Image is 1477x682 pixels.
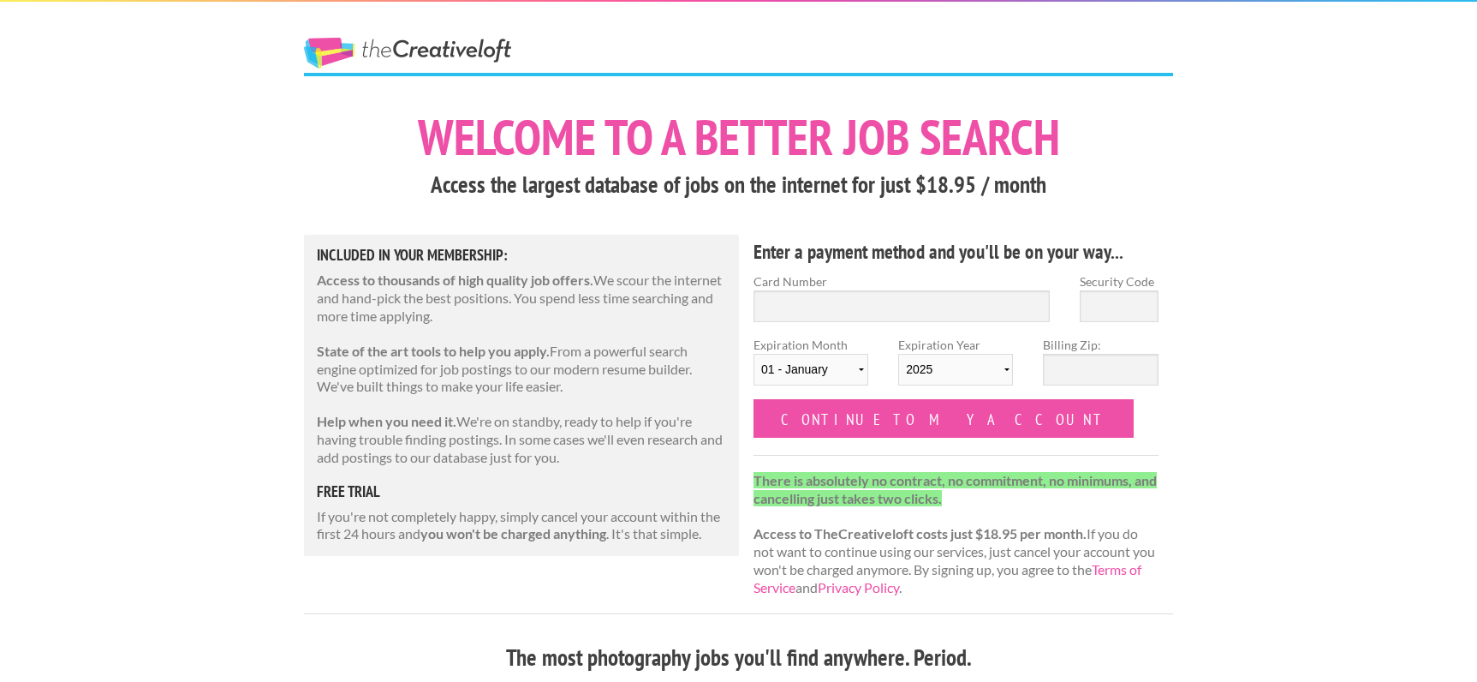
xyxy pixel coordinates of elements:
label: Expiration Month [753,336,868,399]
label: Billing Zip: [1043,336,1158,354]
h1: Welcome to a better job search [304,112,1173,162]
h4: Enter a payment method and you'll be on your way... [753,238,1158,266]
h3: Access the largest database of jobs on the internet for just $18.95 / month [304,169,1173,201]
strong: There is absolutely no contract, no commitment, no minimums, and cancelling just takes two clicks. [753,472,1157,506]
a: The Creative Loft [304,38,511,69]
p: From a powerful search engine optimized for job postings to our modern resume builder. We've buil... [317,343,726,396]
strong: State of the art tools to help you apply. [317,343,550,359]
a: Terms of Service [753,561,1141,595]
input: Continue to my account [753,399,1134,438]
strong: Access to thousands of high quality job offers. [317,272,593,288]
label: Expiration Year [898,336,1013,399]
strong: you won't be charged anything [420,525,606,541]
h5: Included in Your Membership: [317,248,726,263]
p: If you do not want to continue using our services, just cancel your account you won't be charged ... [753,472,1158,597]
h3: The most photography jobs you'll find anywhere. Period. [304,642,1173,674]
strong: Help when you need it. [317,413,456,429]
p: We're on standby, ready to help if you're having trouble finding postings. In some cases we'll ev... [317,413,726,466]
strong: Access to TheCreativeloft costs just $18.95 per month. [753,525,1087,541]
h5: free trial [317,484,726,500]
p: We scour the internet and hand-pick the best positions. You spend less time searching and more ti... [317,272,726,325]
label: Security Code [1080,272,1158,290]
select: Expiration Month [753,354,868,386]
select: Expiration Year [898,354,1013,386]
p: If you're not completely happy, simply cancel your account within the first 24 hours and . It's t... [317,508,726,544]
a: Privacy Policy [818,579,899,595]
label: Card Number [753,272,1050,290]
